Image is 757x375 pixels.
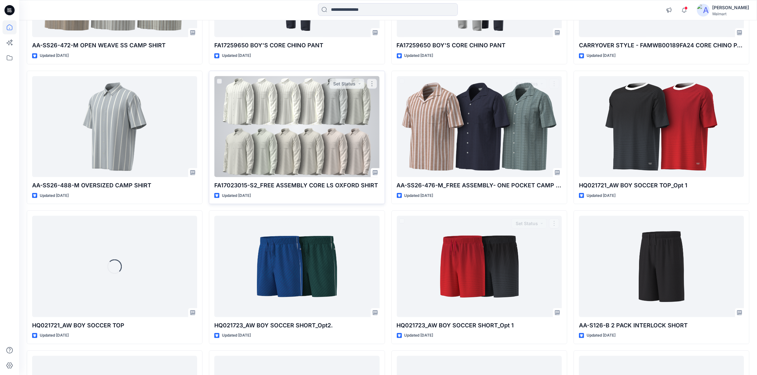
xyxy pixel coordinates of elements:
[214,41,379,50] p: FA17259650 BOY'S CORE CHINO PANT
[404,52,433,59] p: Updated [DATE]
[40,332,69,339] p: Updated [DATE]
[397,216,562,317] a: HQ021723_AW BOY SOCCER SHORT_Opt 1
[587,192,616,199] p: Updated [DATE]
[579,76,744,177] a: HQ021721_AW BOY SOCCER TOP_Opt 1
[214,76,379,177] a: FA17023015-S2_FREE ASSEMBLY CORE LS OXFORD SHIRT
[40,52,69,59] p: Updated [DATE]
[404,332,433,339] p: Updated [DATE]
[32,76,197,177] a: AA-SS26-488-M OVERSIZED CAMP SHIRT
[222,332,251,339] p: Updated [DATE]
[214,321,379,330] p: HQ021723_AW BOY SOCCER SHORT_Opt2.
[587,52,616,59] p: Updated [DATE]
[214,181,379,190] p: FA17023015-S2_FREE ASSEMBLY CORE LS OXFORD SHIRT
[404,192,433,199] p: Updated [DATE]
[587,332,616,339] p: Updated [DATE]
[712,4,749,11] div: [PERSON_NAME]
[397,321,562,330] p: HQ021723_AW BOY SOCCER SHORT_Opt 1
[397,41,562,50] p: FA17259650 BOY'S CORE CHINO PANT
[222,52,251,59] p: Updated [DATE]
[32,181,197,190] p: AA-SS26-488-M OVERSIZED CAMP SHIRT
[222,192,251,199] p: Updated [DATE]
[32,321,197,330] p: HQ021721_AW BOY SOCCER TOP
[32,41,197,50] p: AA-SS26-472-M OPEN WEAVE SS CAMP SHIRT
[40,192,69,199] p: Updated [DATE]
[397,181,562,190] p: AA-SS26-476-M_FREE ASSEMBLY- ONE POCKET CAMP SHIRT
[397,76,562,177] a: AA-SS26-476-M_FREE ASSEMBLY- ONE POCKET CAMP SHIRT
[579,181,744,190] p: HQ021721_AW BOY SOCCER TOP_Opt 1
[579,41,744,50] p: CARRYOVER STYLE - FAMWB00189FA24 CORE CHINO PANT
[579,216,744,317] a: AA-S126-B 2 PACK INTERLOCK SHORT
[579,321,744,330] p: AA-S126-B 2 PACK INTERLOCK SHORT
[214,216,379,317] a: HQ021723_AW BOY SOCCER SHORT_Opt2.
[697,4,710,17] img: avatar
[712,11,749,16] div: Walmart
